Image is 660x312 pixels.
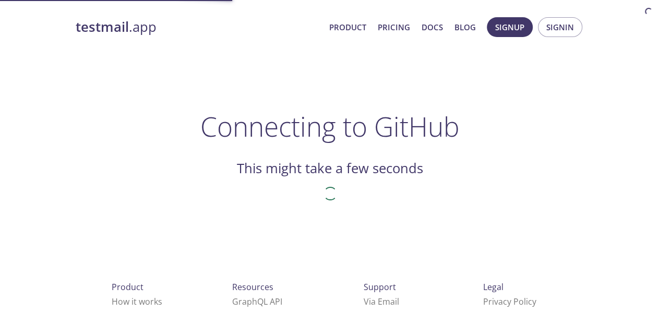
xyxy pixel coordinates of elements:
[232,296,282,307] a: GraphQL API
[112,281,143,293] span: Product
[364,281,396,293] span: Support
[200,111,460,142] h1: Connecting to GitHub
[378,20,410,34] a: Pricing
[232,281,273,293] span: Resources
[329,20,366,34] a: Product
[76,18,129,36] strong: testmail
[112,296,162,307] a: How it works
[546,20,574,34] span: Signin
[483,281,503,293] span: Legal
[76,18,321,36] a: testmail.app
[487,17,533,37] button: Signup
[422,20,443,34] a: Docs
[454,20,476,34] a: Blog
[538,17,582,37] button: Signin
[483,296,536,307] a: Privacy Policy
[364,296,399,307] a: Via Email
[495,20,524,34] span: Signup
[237,160,423,177] h2: This might take a few seconds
